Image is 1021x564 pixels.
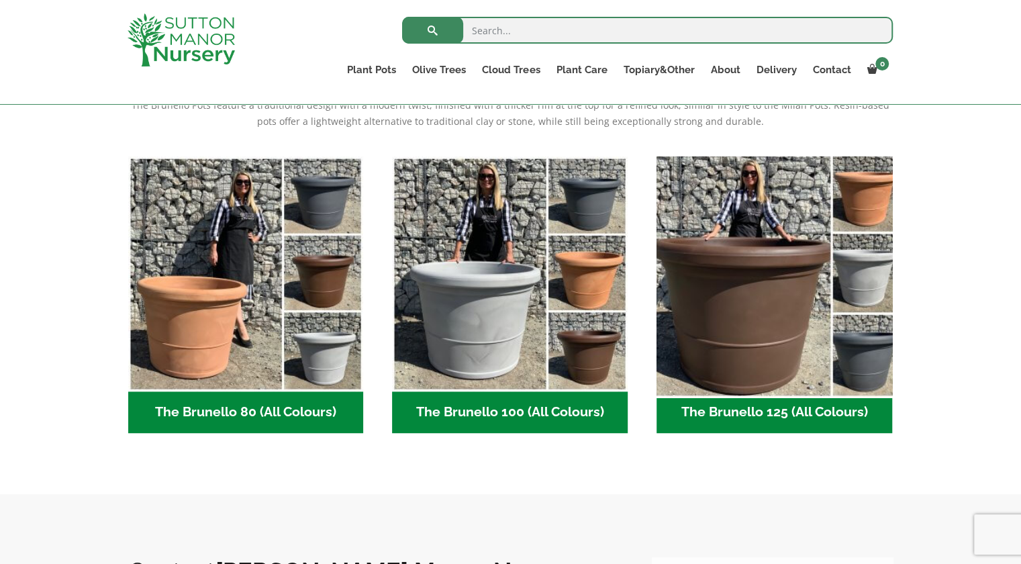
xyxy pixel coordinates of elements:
[128,156,364,392] img: The Brunello 80 (All Colours)
[339,60,404,79] a: Plant Pots
[875,57,889,70] span: 0
[702,60,748,79] a: About
[804,60,859,79] a: Contact
[404,60,474,79] a: Olive Trees
[657,391,892,433] h2: The Brunello 125 (All Colours)
[859,60,893,79] a: 0
[128,391,364,433] h2: The Brunello 80 (All Colours)
[474,60,548,79] a: Cloud Trees
[128,97,893,130] p: The Brunello Pots feature a traditional design with a modern twist, finished with a thicker rim a...
[650,150,897,397] img: The Brunello 125 (All Colours)
[128,156,364,433] a: Visit product category The Brunello 80 (All Colours)
[615,60,702,79] a: Topiary&Other
[402,17,893,44] input: Search...
[657,156,892,433] a: Visit product category The Brunello 125 (All Colours)
[128,13,235,66] img: logo
[392,156,628,392] img: The Brunello 100 (All Colours)
[392,391,628,433] h2: The Brunello 100 (All Colours)
[548,60,615,79] a: Plant Care
[748,60,804,79] a: Delivery
[392,156,628,433] a: Visit product category The Brunello 100 (All Colours)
